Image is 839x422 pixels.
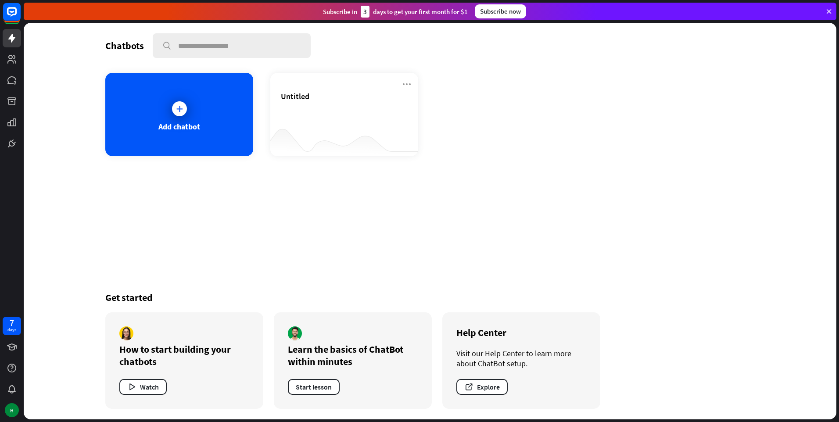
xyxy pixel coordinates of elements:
div: How to start building your chatbots [119,343,249,368]
button: Watch [119,379,167,395]
div: Add chatbot [158,122,200,132]
div: Subscribe now [475,4,526,18]
div: Learn the basics of ChatBot within minutes [288,343,418,368]
div: days [7,327,16,333]
img: author [119,326,133,340]
img: author [288,326,302,340]
div: H [5,403,19,417]
div: Get started [105,291,755,304]
div: Visit our Help Center to learn more about ChatBot setup. [456,348,586,368]
div: Help Center [456,326,586,339]
button: Explore [456,379,508,395]
div: 7 [10,319,14,327]
div: Chatbots [105,39,144,52]
a: 7 days [3,317,21,335]
button: Start lesson [288,379,340,395]
span: Untitled [281,91,309,101]
div: 3 [361,6,369,18]
div: Subscribe in days to get your first month for $1 [323,6,468,18]
button: Open LiveChat chat widget [7,4,33,30]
